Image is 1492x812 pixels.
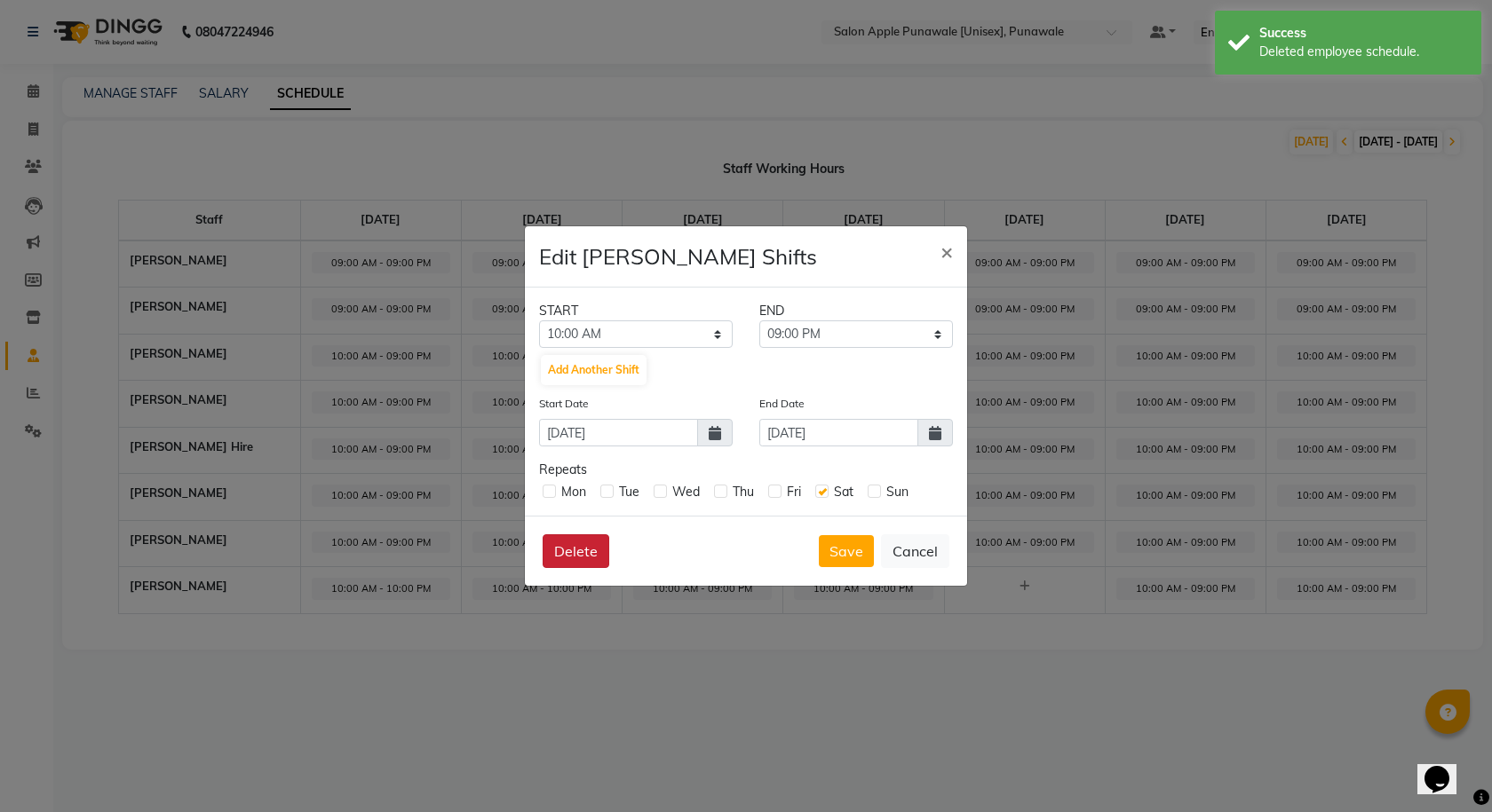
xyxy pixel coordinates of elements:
label: Start Date [539,396,589,412]
input: yyyy-mm-dd [759,419,918,446]
button: Close [926,226,967,276]
input: yyyy-mm-dd [539,419,698,446]
iframe: chat widget [1417,741,1474,794]
button: Cancel [881,534,949,568]
label: End Date [759,396,805,412]
button: Delete [543,534,609,568]
span: Fri [787,484,801,500]
h4: Edit [PERSON_NAME] Shifts [539,240,817,272]
span: Wed [672,484,700,500]
button: Add Another Shift [541,355,647,385]
div: Deleted employee schedule. [1259,43,1468,61]
div: START [526,302,746,320]
div: END [746,302,966,320]
span: × [940,238,953,264]
button: Save [819,535,874,567]
span: Mon [561,484,586,500]
div: Success [1259,24,1468,43]
div: Repeats [539,461,953,479]
span: Sat [834,484,853,500]
span: Sun [886,484,909,500]
span: Thu [733,484,754,500]
span: Tue [619,484,639,500]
